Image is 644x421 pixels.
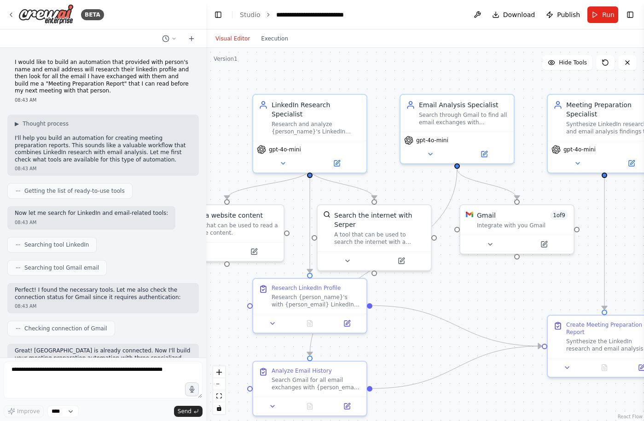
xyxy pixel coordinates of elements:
button: zoom in [213,366,225,378]
g: Edge from 0dd737c0-145f-4ecf-b518-e45352806ec6 to 2411a1aa-067c-4e06-bb0f-867d16a63fee [372,301,542,351]
nav: breadcrumb [240,10,344,19]
button: Open in side panel [518,239,570,250]
button: No output available [290,318,330,329]
g: Edge from 469de504-aca6-4859-8224-9051acbe1b16 to d98ffab5-189a-408d-adb1-6c572c1fe92b [453,169,522,199]
div: Read a website content [187,211,263,220]
div: Research and analyze {person_name}'s LinkedIn profile to gather professional background, current ... [272,121,361,135]
button: Open in side panel [375,255,427,266]
button: Open in side panel [331,401,363,412]
div: 08:43 AM [15,97,191,104]
div: Search the internet with Serper [334,211,425,229]
div: 08:43 AM [15,303,191,310]
div: LinkedIn Research SpecialistResearch and analyze {person_name}'s LinkedIn profile to gather profe... [252,94,367,173]
span: Publish [557,10,580,19]
span: gpt-4o-mini [269,146,301,153]
a: React Flow attribution [618,414,643,419]
span: Checking connection of Gmail [24,325,107,332]
div: Integrate with you Gmail [477,222,568,229]
button: Switch to previous chat [158,33,180,44]
button: Improve [4,405,44,417]
button: fit view [213,390,225,402]
div: A tool that can be used to search the internet with a search_query. Supports different search typ... [334,231,425,246]
div: SerperDevToolSearch the internet with SerperA tool that can be used to search the internet with a... [317,204,432,271]
div: Email Analysis Specialist [419,100,508,110]
div: GmailGmail1of9Integrate with you Gmail [459,204,574,254]
div: A tool that can be used to read a website content. [187,222,278,236]
span: Getting the list of ready-to-use tools [24,187,125,195]
span: Run [602,10,615,19]
span: Searching tool Gmail email [24,264,99,271]
div: ScrapeElementFromWebsiteToolRead a website contentA tool that can be used to read a website content. [169,204,284,262]
g: Edge from 4ce9602c-ce2f-4685-b56f-d9676f2a13d2 to 2411a1aa-067c-4e06-bb0f-867d16a63fee [600,178,609,310]
img: Logo [18,4,74,25]
div: Analyze Email History [272,367,332,375]
div: Search through Gmail to find all email exchanges with {person_email}, analyze conversation histor... [419,111,508,126]
g: Edge from 6dc4982e-ec47-4861-93d6-761c362199eb to 7cbee15e-e2b6-4bd9-bbad-0d5a0dd1e4b1 [305,169,379,199]
p: Great! [GEOGRAPHIC_DATA] is already connected. Now I'll build your meeting preparation automation... [15,347,191,369]
p: Now let me search for LinkedIn and email-related tools: [15,210,168,217]
span: Searching tool LinkedIn [24,241,89,248]
a: Studio [240,11,261,18]
span: Hide Tools [559,59,587,66]
button: zoom out [213,378,225,390]
span: gpt-4o-mini [416,137,448,144]
div: Analyze Email HistorySearch Gmail for all email exchanges with {person_email} and analyze the com... [252,361,367,416]
div: Research LinkedIn ProfileResearch {person_name}'s with {person_email} LinkedIn profile to gather ... [252,278,367,334]
button: No output available [585,362,624,373]
p: I'll help you build an automation for creating meeting preparation reports. This sounds like a va... [15,135,191,163]
div: Email Analysis SpecialistSearch through Gmail to find all email exchanges with {person_email}, an... [400,94,515,164]
div: 08:43 AM [15,165,191,172]
span: Thought process [23,120,69,127]
button: Open in side panel [311,158,363,169]
p: I would like to build an automation that provided with person's name and email address will resea... [15,59,191,95]
div: Version 1 [214,55,238,63]
div: Research LinkedIn Profile [272,284,341,292]
button: Hide Tools [542,55,592,70]
span: Improve [17,408,40,415]
img: Gmail [466,211,473,218]
button: Execution [255,33,294,44]
span: Download [503,10,535,19]
button: Send [174,406,203,417]
g: Edge from 6dc4982e-ec47-4861-93d6-761c362199eb to 0dd737c0-145f-4ecf-b518-e45352806ec6 [305,169,314,273]
g: Edge from af525eb1-2bcf-4820-92f8-2d74c64b8cb8 to 2411a1aa-067c-4e06-bb0f-867d16a63fee [372,341,542,393]
g: Edge from 6dc4982e-ec47-4861-93d6-761c362199eb to 28ce124d-fecc-49ed-b540-47b9f81c7e2a [222,169,314,199]
div: 08:43 AM [15,219,168,226]
button: Show right sidebar [624,8,637,21]
button: ▶Thought process [15,120,69,127]
div: Research {person_name}'s with {person_email} LinkedIn profile to gather comprehensive professiona... [272,294,361,308]
span: Send [178,408,191,415]
button: Hide left sidebar [212,8,225,21]
g: Edge from 469de504-aca6-4859-8224-9051acbe1b16 to af525eb1-2bcf-4820-92f8-2d74c64b8cb8 [305,169,462,356]
button: Open in side panel [458,149,510,160]
button: Open in side panel [228,246,280,257]
button: Open in side panel [331,318,363,329]
button: Click to speak your automation idea [185,382,199,396]
img: SerperDevTool [323,211,331,218]
span: ▶ [15,120,19,127]
div: Search Gmail for all email exchanges with {person_email} and analyze the communication history. I... [272,376,361,391]
button: Start a new chat [184,33,199,44]
span: Number of enabled actions [550,211,568,220]
button: Publish [542,6,584,23]
div: BETA [81,9,104,20]
span: gpt-4o-mini [563,146,596,153]
div: LinkedIn Research Specialist [272,100,361,119]
button: toggle interactivity [213,402,225,414]
p: Perfect! I found the necessary tools. Let me also check the connection status for Gmail since it ... [15,287,191,301]
button: No output available [290,401,330,412]
button: Visual Editor [210,33,255,44]
div: React Flow controls [213,366,225,414]
div: Gmail [477,211,496,220]
button: Download [488,6,539,23]
button: Run [587,6,618,23]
